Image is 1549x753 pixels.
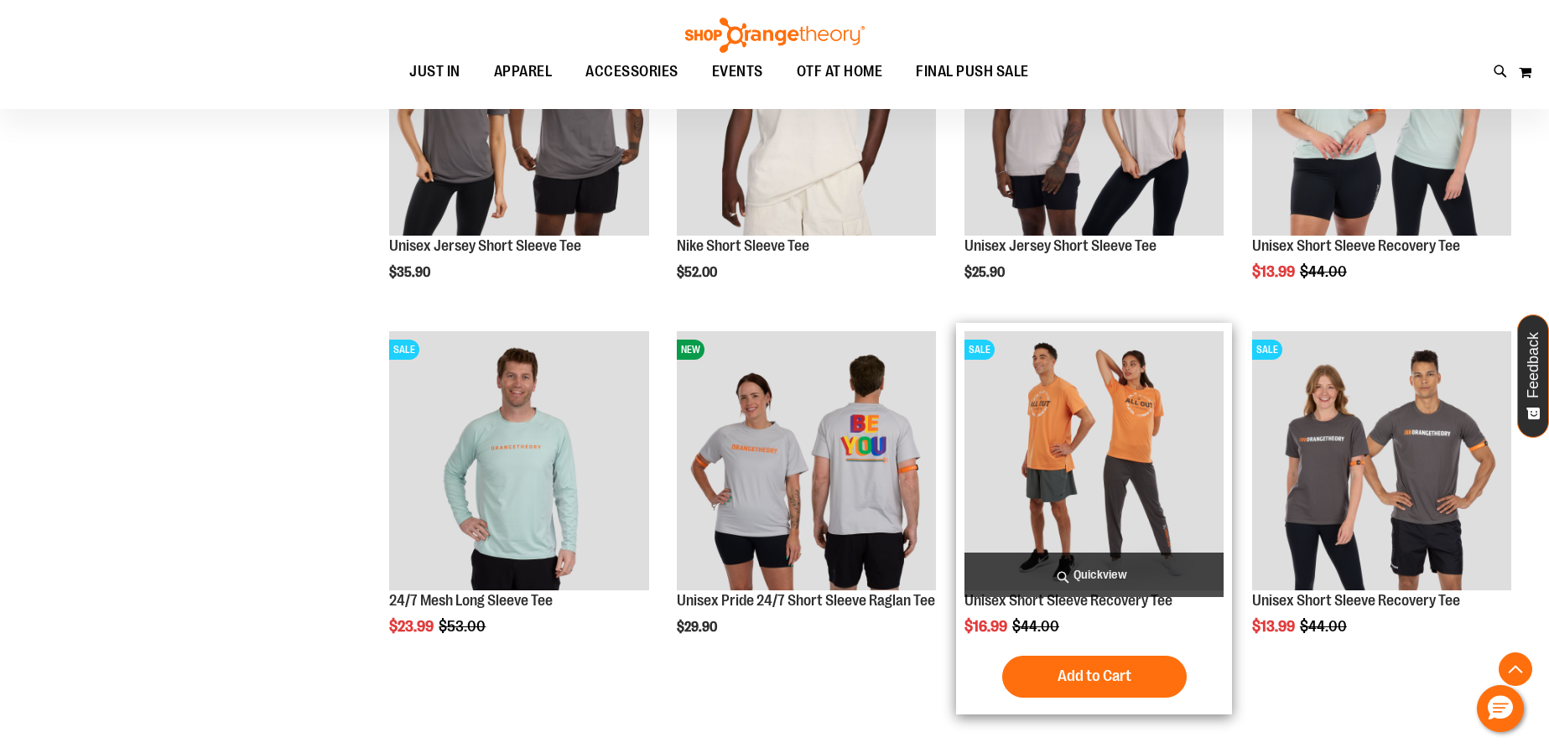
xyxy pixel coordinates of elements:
[916,53,1029,91] span: FINAL PUSH SALE
[585,53,678,91] span: ACCESSORIES
[1252,237,1460,254] a: Unisex Short Sleeve Recovery Tee
[964,331,1224,590] img: Unisex Short Sleeve Recovery Tee primary image
[956,323,1232,714] div: product
[389,592,553,609] a: 24/7 Mesh Long Sleeve Tee
[1002,656,1187,698] button: Add to Cart
[668,323,944,678] div: product
[1252,331,1511,590] img: Product image for Unisex Short Sleeve Recovery Tee
[1244,323,1520,678] div: product
[381,323,657,678] div: product
[389,265,433,280] span: $35.90
[964,265,1007,280] span: $25.90
[1012,618,1062,635] span: $44.00
[477,53,569,91] a: APPAREL
[494,53,553,91] span: APPAREL
[1252,592,1460,609] a: Unisex Short Sleeve Recovery Tee
[797,53,883,91] span: OTF AT HOME
[389,331,648,593] a: Main Image of 1457095SALE
[1300,618,1349,635] span: $44.00
[677,620,720,635] span: $29.90
[392,53,477,91] a: JUST IN
[677,331,936,593] a: Unisex Pride 24/7 Short Sleeve Raglan TeeNEW
[1252,618,1297,635] span: $13.99
[1058,667,1131,685] span: Add to Cart
[439,618,488,635] span: $53.00
[695,53,780,91] a: EVENTS
[712,53,763,91] span: EVENTS
[964,553,1224,597] a: Quickview
[1477,685,1524,732] button: Hello, have a question? Let’s chat.
[964,237,1157,254] a: Unisex Jersey Short Sleeve Tee
[409,53,460,91] span: JUST IN
[1517,314,1549,438] button: Feedback - Show survey
[964,340,995,360] span: SALE
[1252,331,1511,593] a: Product image for Unisex Short Sleeve Recovery TeeSALE
[1499,652,1532,686] button: Back To Top
[683,18,867,53] img: Shop Orangetheory
[1526,332,1541,398] span: Feedback
[677,592,935,609] a: Unisex Pride 24/7 Short Sleeve Raglan Tee
[389,331,648,590] img: Main Image of 1457095
[389,237,581,254] a: Unisex Jersey Short Sleeve Tee
[899,53,1046,91] a: FINAL PUSH SALE
[964,331,1224,593] a: Unisex Short Sleeve Recovery Tee primary imageSALE
[569,53,695,91] a: ACCESSORIES
[780,53,900,91] a: OTF AT HOME
[1252,263,1297,280] span: $13.99
[677,237,809,254] a: Nike Short Sleeve Tee
[964,618,1010,635] span: $16.99
[677,340,704,360] span: NEW
[677,331,936,590] img: Unisex Pride 24/7 Short Sleeve Raglan Tee
[389,618,436,635] span: $23.99
[1252,340,1282,360] span: SALE
[677,265,720,280] span: $52.00
[964,592,1172,609] a: Unisex Short Sleeve Recovery Tee
[389,340,419,360] span: SALE
[1300,263,1349,280] span: $44.00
